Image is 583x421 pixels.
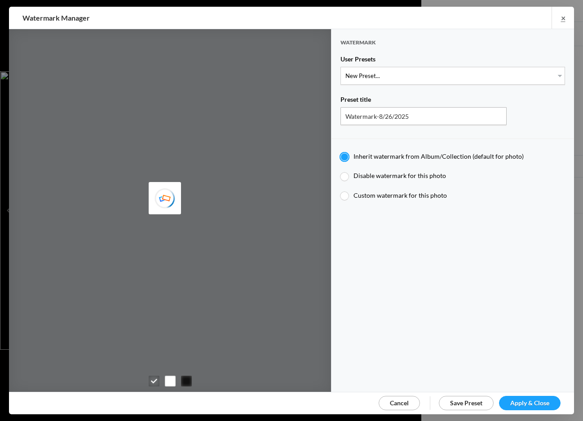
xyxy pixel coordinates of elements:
[439,396,494,410] a: Save Preset
[510,399,549,407] span: Apply & Close
[552,7,574,29] a: ×
[379,396,420,410] a: Cancel
[340,95,371,107] span: Preset title
[22,7,368,29] h2: Watermark Manager
[340,107,507,125] input: Name for your Watermark Preset
[353,191,447,199] span: Custom watermark for this photo
[353,152,524,160] span: Inherit watermark from Album/Collection (default for photo)
[450,399,482,407] span: Save Preset
[499,396,561,410] a: Apply & Close
[353,172,446,179] span: Disable watermark for this photo
[340,55,375,67] span: User Presets
[340,39,376,54] span: Watermark
[390,399,409,407] span: Cancel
